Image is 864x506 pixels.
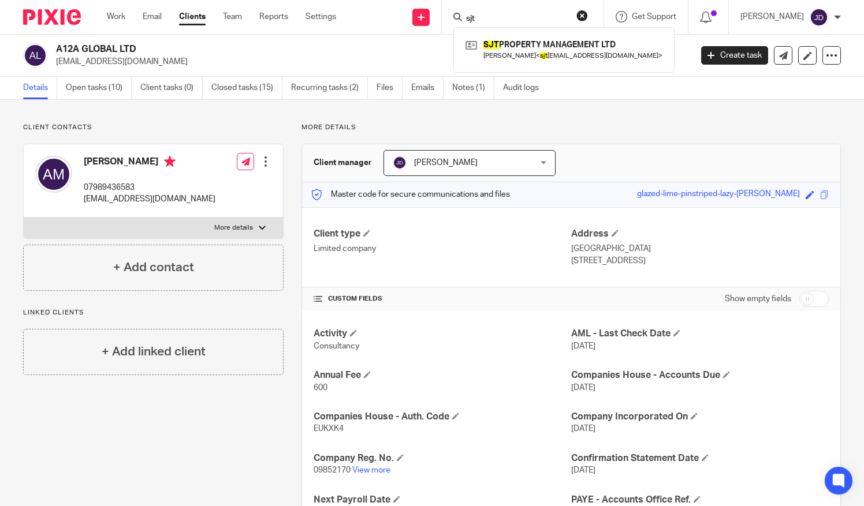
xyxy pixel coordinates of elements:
a: Client tasks (0) [140,77,203,99]
img: svg%3E [35,156,72,193]
p: More details [214,223,253,233]
img: svg%3E [393,156,407,170]
a: Reports [259,11,288,23]
a: Settings [306,11,336,23]
h4: [PERSON_NAME] [84,156,215,170]
h4: Client type [314,228,571,240]
h4: Company Incorporated On [571,411,829,423]
span: [DATE] [571,466,595,474]
span: [DATE] [571,384,595,392]
span: Consultancy [314,342,359,350]
a: Emails [411,77,444,99]
p: Limited company [314,243,571,254]
a: Team [223,11,242,23]
button: Clear [576,10,588,21]
p: 07989436583 [84,182,215,193]
span: Get Support [632,13,676,21]
h3: Client manager [314,157,372,168]
p: [PERSON_NAME] [740,11,804,23]
span: [DATE] [571,425,595,433]
i: Primary [164,156,176,167]
span: 600 [314,384,327,392]
a: View more [352,466,390,474]
label: Show empty fields [725,293,791,305]
input: Search [465,14,569,24]
h4: Next Payroll Date [314,494,571,506]
h4: PAYE - Accounts Office Ref. [571,494,829,506]
h4: Confirmation Statement Date [571,452,829,464]
span: 09852170 [314,466,351,474]
span: EUKXK4 [314,425,344,433]
h4: CUSTOM FIELDS [314,294,571,303]
h2: A12A GLOBAL LTD [56,43,558,55]
h4: Activity [314,328,571,340]
a: Clients [179,11,206,23]
p: [EMAIL_ADDRESS][DOMAIN_NAME] [56,56,684,68]
a: Notes (1) [452,77,494,99]
span: [PERSON_NAME] [414,159,478,167]
h4: AML - Last Check Date [571,328,829,340]
div: glazed-lime-pinstriped-lazy-[PERSON_NAME] [637,188,800,201]
p: More details [301,123,841,132]
h4: Address [571,228,829,240]
h4: + Add contact [113,258,194,276]
a: Files [377,77,403,99]
span: [DATE] [571,342,595,350]
a: Open tasks (10) [66,77,132,99]
p: Client contacts [23,123,284,132]
p: Linked clients [23,308,284,317]
a: Email [143,11,162,23]
p: Master code for secure communications and files [311,189,510,200]
a: Work [107,11,125,23]
a: Closed tasks (15) [211,77,282,99]
p: [GEOGRAPHIC_DATA] [571,243,829,254]
h4: Companies House - Accounts Due [571,369,829,381]
a: Create task [701,46,768,65]
p: [EMAIL_ADDRESS][DOMAIN_NAME] [84,193,215,205]
h4: + Add linked client [102,343,206,361]
a: Recurring tasks (2) [291,77,368,99]
img: svg%3E [810,8,828,27]
img: Pixie [23,9,81,25]
a: Audit logs [503,77,548,99]
h4: Company Reg. No. [314,452,571,464]
a: Details [23,77,57,99]
h4: Annual Fee [314,369,571,381]
h4: Companies House - Auth. Code [314,411,571,423]
img: svg%3E [23,43,47,68]
p: [STREET_ADDRESS] [571,255,829,267]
